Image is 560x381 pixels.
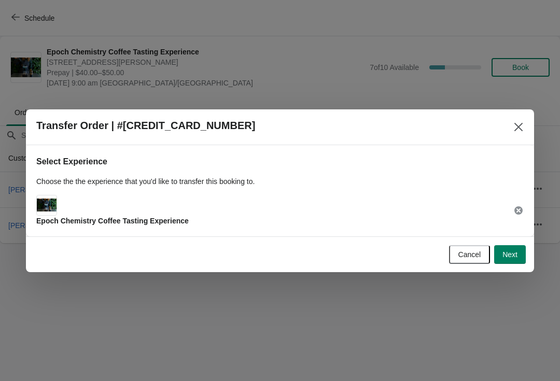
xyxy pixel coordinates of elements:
[502,250,517,259] span: Next
[36,217,189,225] span: Epoch Chemistry Coffee Tasting Experience
[36,120,255,132] h2: Transfer Order | #[CREDIT_CARD_NUMBER]
[458,250,481,259] span: Cancel
[509,118,528,136] button: Close
[494,245,526,264] button: Next
[37,199,57,211] img: Main Experience Image
[449,245,491,264] button: Cancel
[36,156,524,168] h2: Select Experience
[36,176,524,187] p: Choose the the experience that you'd like to transfer this booking to.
